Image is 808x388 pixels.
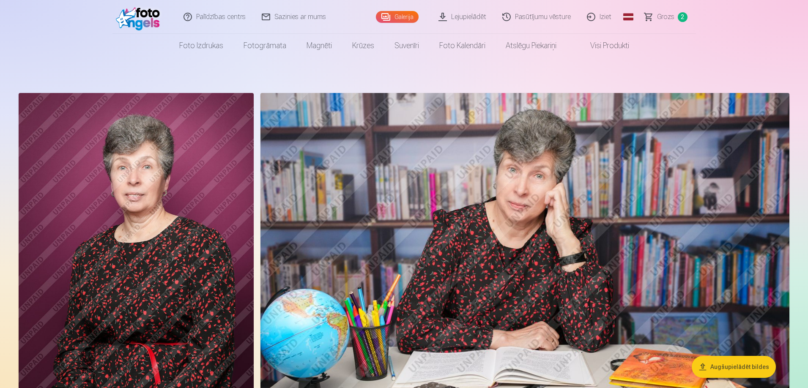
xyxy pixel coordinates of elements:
a: Foto kalendāri [429,34,496,57]
span: 2 [678,12,687,22]
button: Augšupielādēt bildes [692,356,776,378]
a: Krūzes [342,34,384,57]
span: Grozs [657,12,674,22]
a: Visi produkti [567,34,639,57]
a: Magnēti [296,34,342,57]
a: Foto izdrukas [169,34,233,57]
a: Fotogrāmata [233,34,296,57]
a: Suvenīri [384,34,429,57]
a: Galerija [376,11,419,23]
a: Atslēgu piekariņi [496,34,567,57]
img: /fa1 [116,3,164,30]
